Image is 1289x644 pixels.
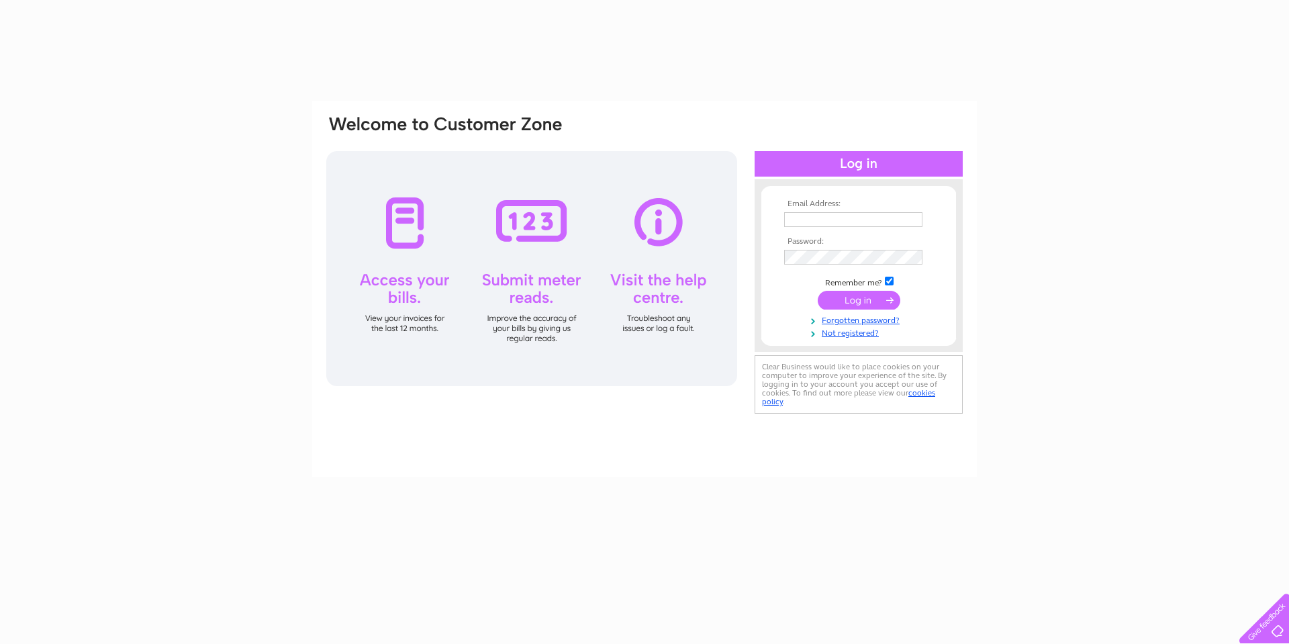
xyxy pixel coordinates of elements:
[781,275,937,288] td: Remember me?
[781,199,937,209] th: Email Address:
[818,291,900,310] input: Submit
[762,388,935,406] a: cookies policy
[781,237,937,246] th: Password:
[755,355,963,414] div: Clear Business would like to place cookies on your computer to improve your experience of the sit...
[784,326,937,338] a: Not registered?
[784,313,937,326] a: Forgotten password?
